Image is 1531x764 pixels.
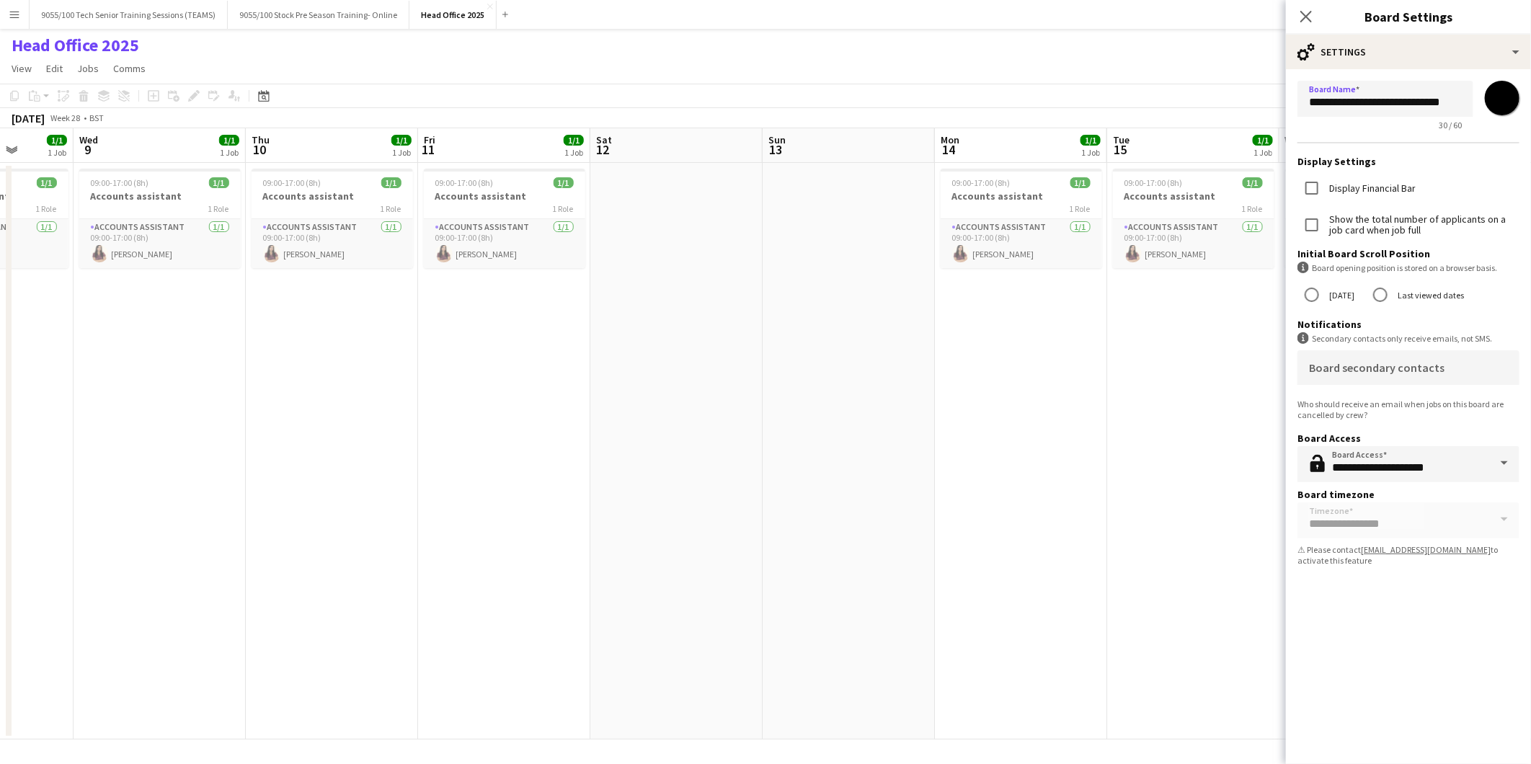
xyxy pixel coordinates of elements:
[1242,203,1263,214] span: 1 Role
[1283,141,1304,158] span: 16
[12,62,32,75] span: View
[941,169,1102,268] app-job-card: 09:00-17:00 (8h)1/1Accounts assistant1 RoleAccounts Assistant1/109:00-17:00 (8h)[PERSON_NAME]
[209,177,229,188] span: 1/1
[91,177,149,188] span: 09:00-17:00 (8h)
[1253,147,1272,158] div: 1 Job
[564,147,583,158] div: 1 Job
[1297,247,1519,260] h3: Initial Board Scroll Position
[1253,135,1273,146] span: 1/1
[48,147,66,158] div: 1 Job
[220,147,239,158] div: 1 Job
[12,111,45,125] div: [DATE]
[766,141,786,158] span: 13
[1111,141,1130,158] span: 15
[941,219,1102,268] app-card-role: Accounts Assistant1/109:00-17:00 (8h)[PERSON_NAME]
[424,190,585,203] h3: Accounts assistant
[1080,135,1101,146] span: 1/1
[37,177,57,188] span: 1/1
[1427,120,1473,130] span: 30 / 60
[46,62,63,75] span: Edit
[1297,318,1519,331] h3: Notifications
[422,141,435,158] span: 11
[938,141,959,158] span: 14
[424,219,585,268] app-card-role: Accounts Assistant1/109:00-17:00 (8h)[PERSON_NAME]
[252,219,413,268] app-card-role: Accounts Assistant1/109:00-17:00 (8h)[PERSON_NAME]
[79,219,241,268] app-card-role: Accounts Assistant1/109:00-17:00 (8h)[PERSON_NAME]
[1297,432,1519,445] h3: Board Access
[1297,262,1519,274] div: Board opening position is stored on a browser basis.
[952,177,1011,188] span: 09:00-17:00 (8h)
[36,203,57,214] span: 1 Role
[941,190,1102,203] h3: Accounts assistant
[77,62,99,75] span: Jobs
[564,135,584,146] span: 1/1
[30,1,228,29] button: 9055/100 Tech Senior Training Sessions (TEAMS)
[381,203,401,214] span: 1 Role
[113,62,146,75] span: Comms
[1297,488,1519,501] h3: Board timezone
[1113,133,1130,146] span: Tue
[1124,177,1183,188] span: 09:00-17:00 (8h)
[47,135,67,146] span: 1/1
[1113,219,1274,268] app-card-role: Accounts Assistant1/109:00-17:00 (8h)[PERSON_NAME]
[1326,284,1354,306] label: [DATE]
[409,1,497,29] button: Head Office 2025
[1297,155,1519,168] h3: Display Settings
[1070,203,1091,214] span: 1 Role
[424,169,585,268] app-job-card: 09:00-17:00 (8h)1/1Accounts assistant1 RoleAccounts Assistant1/109:00-17:00 (8h)[PERSON_NAME]
[252,169,413,268] app-job-card: 09:00-17:00 (8h)1/1Accounts assistant1 RoleAccounts Assistant1/109:00-17:00 (8h)[PERSON_NAME]
[1326,183,1416,194] label: Display Financial Bar
[71,59,105,78] a: Jobs
[1395,284,1464,306] label: Last viewed dates
[424,133,435,146] span: Fri
[79,169,241,268] app-job-card: 09:00-17:00 (8h)1/1Accounts assistant1 RoleAccounts Assistant1/109:00-17:00 (8h)[PERSON_NAME]
[79,190,241,203] h3: Accounts assistant
[249,141,270,158] span: 10
[1285,190,1447,203] h3: Accounts assistant
[1286,7,1531,26] h3: Board Settings
[89,112,104,123] div: BST
[392,147,411,158] div: 1 Job
[1309,360,1445,375] mat-label: Board secondary contacts
[252,190,413,203] h3: Accounts assistant
[1297,399,1519,420] div: Who should receive an email when jobs on this board are cancelled by crew?
[1285,133,1304,146] span: Wed
[208,203,229,214] span: 1 Role
[1285,169,1447,268] app-job-card: 09:00-17:00 (8h)1/1Accounts assistant1 RoleAccounts Assistant1/109:00-17:00 (8h)[PERSON_NAME]
[6,59,37,78] a: View
[1286,35,1531,69] div: Settings
[596,133,612,146] span: Sat
[77,141,98,158] span: 9
[252,133,270,146] span: Thu
[1326,214,1519,236] label: Show the total number of applicants on a job card when job full
[40,59,68,78] a: Edit
[1297,332,1519,345] div: Secondary contacts only receive emails, not SMS.
[1243,177,1263,188] span: 1/1
[1361,544,1491,555] a: [EMAIL_ADDRESS][DOMAIN_NAME]
[435,177,494,188] span: 09:00-17:00 (8h)
[79,133,98,146] span: Wed
[1081,147,1100,158] div: 1 Job
[1070,177,1091,188] span: 1/1
[12,35,139,56] h1: Head Office 2025
[594,141,612,158] span: 12
[48,112,84,123] span: Week 28
[941,133,959,146] span: Mon
[263,177,321,188] span: 09:00-17:00 (8h)
[381,177,401,188] span: 1/1
[1113,190,1274,203] h3: Accounts assistant
[1113,169,1274,268] app-job-card: 09:00-17:00 (8h)1/1Accounts assistant1 RoleAccounts Assistant1/109:00-17:00 (8h)[PERSON_NAME]
[553,203,574,214] span: 1 Role
[228,1,409,29] button: 9055/100 Stock Pre Season Training- Online
[1297,544,1519,566] div: ⚠ Please contact to activate this feature
[554,177,574,188] span: 1/1
[107,59,151,78] a: Comms
[219,135,239,146] span: 1/1
[1285,219,1447,268] app-card-role: Accounts Assistant1/109:00-17:00 (8h)[PERSON_NAME]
